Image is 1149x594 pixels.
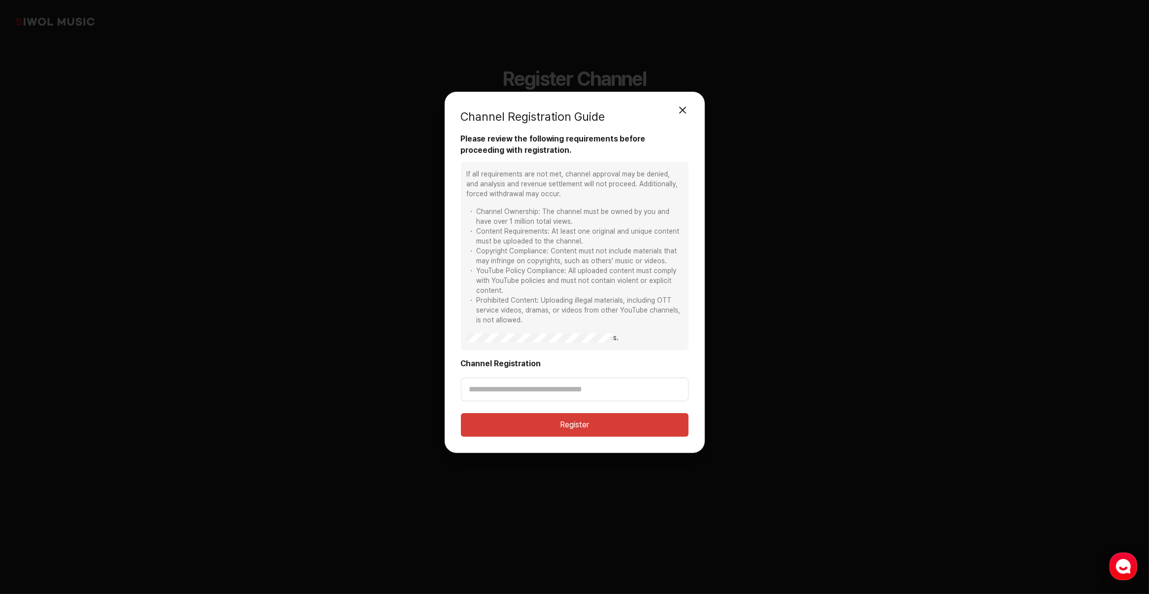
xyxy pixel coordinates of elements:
[82,328,111,336] span: Messages
[127,313,189,337] a: Settings
[461,358,689,369] label: required
[461,413,689,437] button: Register
[467,296,683,325] li: Prohibited Content: Uploading illegal materials, including OTT service videos, dramas, or videos ...
[467,266,683,296] li: YouTube Policy Compliance: All uploaded content must comply with YouTube policies and must not co...
[146,327,170,335] span: Settings
[467,207,683,227] li: Channel Ownership: The channel must be owned by you and have over 1 million total views.
[467,227,683,246] li: Content Requirements: At least one original and unique content must be uploaded to the channel.
[461,108,605,134] h4: Channel Registration Guide
[467,170,683,199] p: If all requirements are not met, channel approval may be denied, and analysis and revenue settlem...
[673,100,693,120] button: Close modal
[3,313,65,337] a: Home
[65,313,127,337] a: Messages
[467,246,683,266] li: Copyright Compliance: Content must not include materials that may infringe on copyrights, such as...
[461,378,689,401] input: Please enter your YouTube channel link
[461,134,689,156] strong: Please review the following requirements before proceeding with registration.
[25,327,42,335] span: Home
